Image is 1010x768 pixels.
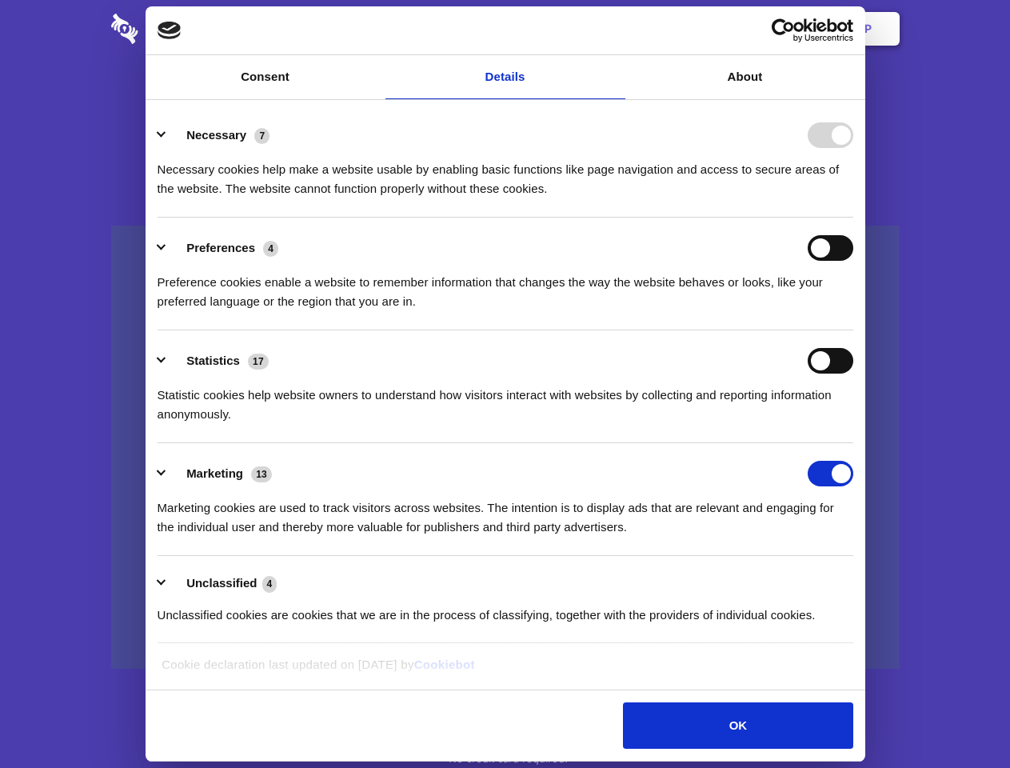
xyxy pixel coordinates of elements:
label: Statistics [186,354,240,367]
div: Cookie declaration last updated on [DATE] by [150,655,860,686]
a: Consent [146,55,385,99]
button: Marketing (13) [158,461,282,486]
span: 4 [263,241,278,257]
span: 13 [251,466,272,482]
span: 17 [248,354,269,370]
span: 4 [262,576,277,592]
div: Necessary cookies help make a website usable by enabling basic functions like page navigation and... [158,148,853,198]
a: Login [725,4,795,54]
div: Unclassified cookies are cookies that we are in the process of classifying, together with the pro... [158,594,853,625]
button: Statistics (17) [158,348,279,374]
a: Details [385,55,625,99]
a: About [625,55,865,99]
h4: Auto-redaction of sensitive data, encrypted data sharing and self-destructing private chats. Shar... [111,146,900,198]
div: Preference cookies enable a website to remember information that changes the way the website beha... [158,261,853,311]
label: Preferences [186,241,255,254]
a: Wistia video thumbnail [111,226,900,670]
label: Necessary [186,128,246,142]
img: logo-wordmark-white-trans-d4663122ce5f474addd5e946df7df03e33cb6a1c49d2221995e7729f52c070b2.svg [111,14,248,44]
iframe: Drift Widget Chat Controller [930,688,991,749]
button: Preferences (4) [158,235,289,261]
img: logo [158,22,182,39]
a: Usercentrics Cookiebot - opens in a new window [713,18,853,42]
a: Contact [649,4,722,54]
button: Necessary (7) [158,122,280,148]
a: Cookiebot [414,658,475,671]
h1: Eliminate Slack Data Loss. [111,72,900,130]
label: Marketing [186,466,243,480]
div: Statistic cookies help website owners to understand how visitors interact with websites by collec... [158,374,853,424]
span: 7 [254,128,269,144]
button: Unclassified (4) [158,574,287,594]
button: OK [623,702,852,749]
div: Marketing cookies are used to track visitors across websites. The intention is to display ads tha... [158,486,853,537]
a: Pricing [469,4,539,54]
